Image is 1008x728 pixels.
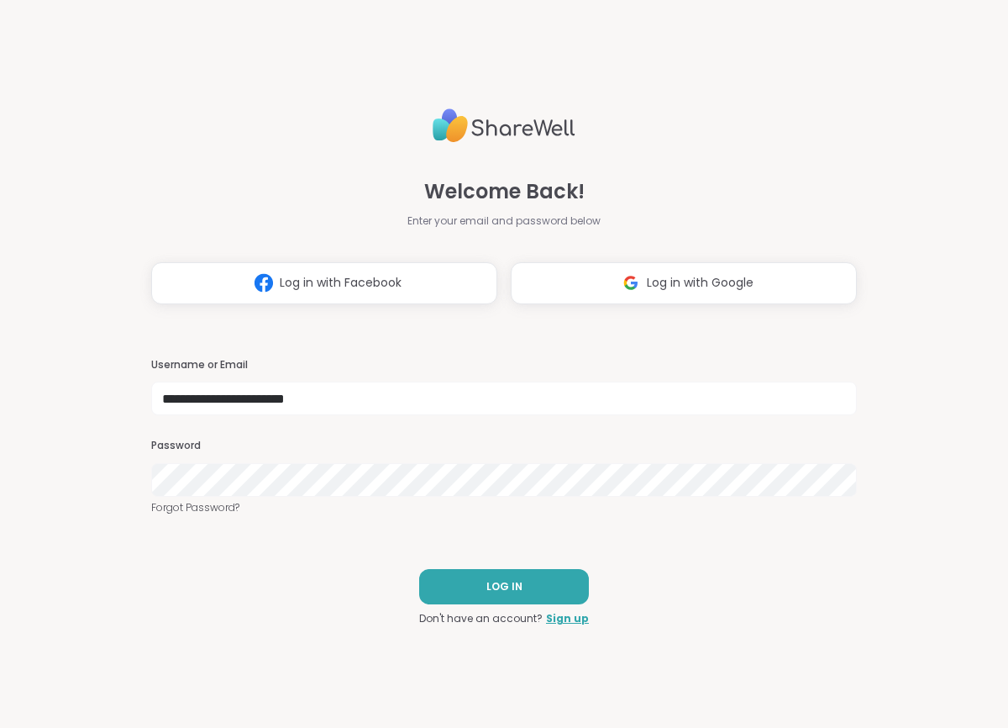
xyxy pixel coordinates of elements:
[647,274,753,292] span: Log in with Google
[486,579,522,594] span: LOG IN
[424,177,585,207] span: Welcome Back!
[407,214,601,229] span: Enter your email and password below
[248,267,280,298] img: ShareWell Logomark
[615,267,647,298] img: ShareWell Logomark
[546,611,589,626] a: Sign up
[419,569,589,604] button: LOG IN
[433,102,575,150] img: ShareWell Logo
[419,611,543,626] span: Don't have an account?
[151,500,857,515] a: Forgot Password?
[511,262,857,304] button: Log in with Google
[151,262,497,304] button: Log in with Facebook
[280,274,402,292] span: Log in with Facebook
[151,439,857,453] h3: Password
[151,358,857,372] h3: Username or Email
